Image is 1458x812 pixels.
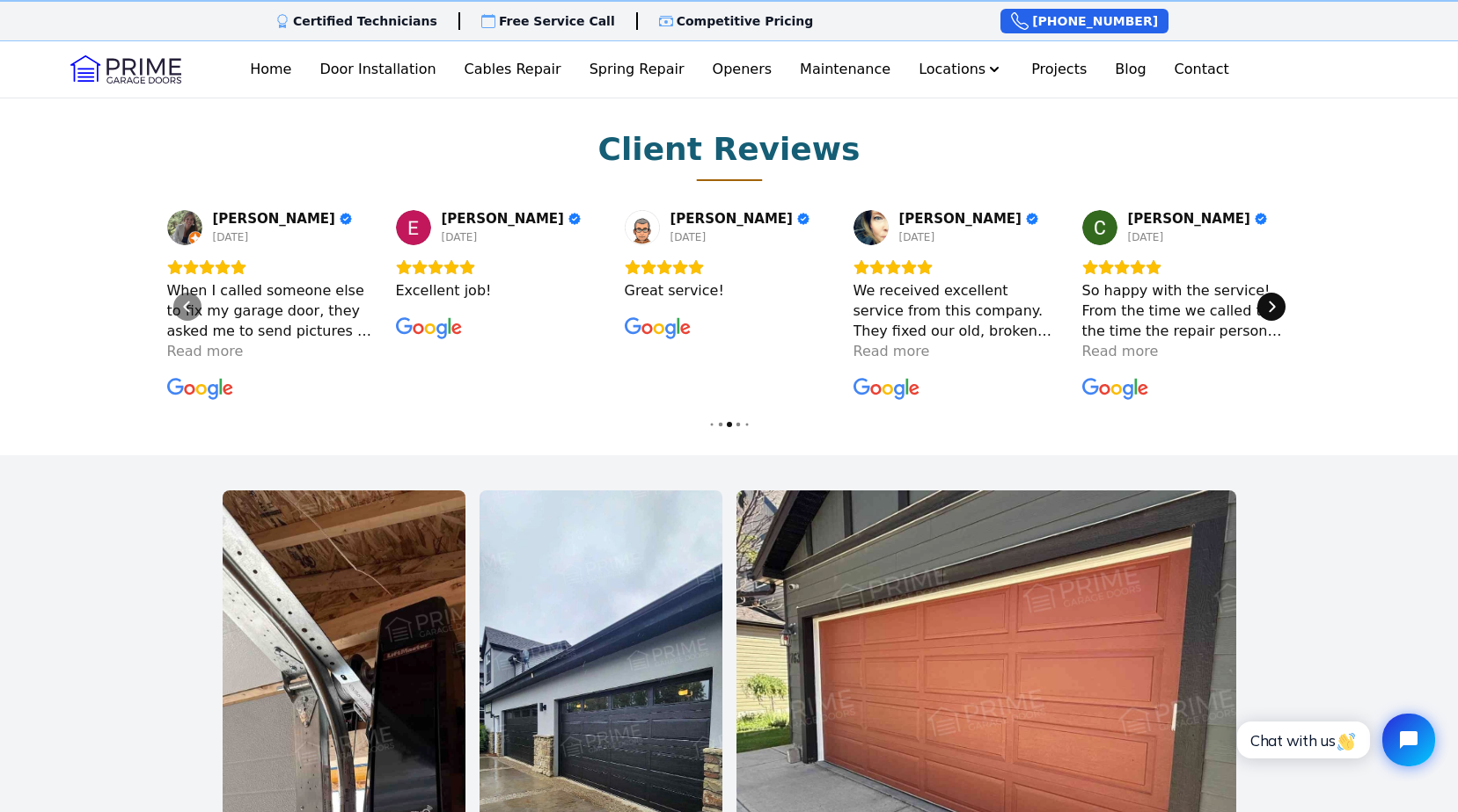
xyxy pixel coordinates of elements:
[167,341,244,361] div: Read more
[670,211,810,227] a: Review by Marc Serrurier
[706,52,780,87] a: Openers
[568,213,581,225] div: Verified Customer
[854,341,930,361] div: Read more
[1026,213,1038,225] div: Verified Customer
[1257,293,1286,321] div: Next
[854,375,920,403] a: View on Google
[70,55,181,83] img: Logo
[458,52,568,87] a: Cables Repair
[1082,341,1159,361] div: Read more
[173,293,201,321] div: Previous
[243,52,298,87] a: Home
[340,213,352,225] div: Verified Customer
[625,210,660,245] img: Marc Serrurier
[854,259,1063,275] div: Rating: 5.0 out of 5
[1168,52,1236,87] a: Contact
[167,210,202,245] a: View on Google
[167,210,202,245] img: Camila Aquino
[1255,213,1267,225] div: Verified Customer
[442,211,581,227] a: Review by Edna Cameron
[625,210,660,245] a: View on Google
[213,211,352,227] a: Review by Camila Aquino
[1082,280,1292,341] div: So happy with the service! From the time we called to the time the repair person left after after...
[912,52,1010,87] button: Locations
[166,209,1293,404] div: Carousel
[213,211,335,227] span: [PERSON_NAME]
[1082,210,1117,245] img: Charmane Zeigner
[396,280,605,301] div: Excellent job!
[1218,699,1450,781] iframe: Tidio Chat
[442,211,564,227] span: [PERSON_NAME]
[167,259,377,275] div: Rating: 5.0 out of 5
[1128,230,1164,244] div: [DATE]
[1024,52,1094,87] a: Projects
[598,132,861,167] h2: Client Reviews
[582,52,692,87] a: Spring Repair
[167,375,234,403] a: View on Google
[670,211,793,227] span: [PERSON_NAME]
[499,12,615,30] p: Free Service Call
[899,230,935,244] div: [DATE]
[1108,52,1153,87] a: Blog
[793,52,898,87] a: Maintenance
[213,230,249,244] div: [DATE]
[396,259,605,275] div: Rating: 5.0 out of 5
[396,210,431,245] img: Edna Cameron
[396,315,463,343] a: View on Google
[442,230,478,244] div: [DATE]
[899,211,1022,227] span: [PERSON_NAME]
[1128,211,1250,227] span: [PERSON_NAME]
[167,280,377,341] div: When I called someone else to fix my garage door, they asked me to send pictures of the issue, an...
[1082,210,1117,245] a: View on Google
[1128,211,1267,227] a: Review by Charmane Zeigner
[1082,259,1292,275] div: Rating: 5.0 out of 5
[625,280,834,301] div: Great service!
[854,210,889,245] a: View on Google
[797,213,810,225] div: Verified Customer
[396,210,431,245] a: View on Google
[1082,375,1149,403] a: View on Google
[854,280,1063,341] div: We received excellent service from this company. They fixed our old, broken garage door while we ...
[854,210,889,245] img: Polly Mayforth Krause
[625,315,692,343] a: View on Google
[312,52,443,87] a: Door Installation
[670,230,707,244] div: [DATE]
[899,211,1038,227] a: Review by Polly Mayforth Krause
[1000,9,1169,33] a: [PHONE_NUMBER]
[625,259,834,275] div: Rating: 5.0 out of 5
[293,12,437,30] p: Certified Technicians
[677,12,814,30] p: Competitive Pricing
